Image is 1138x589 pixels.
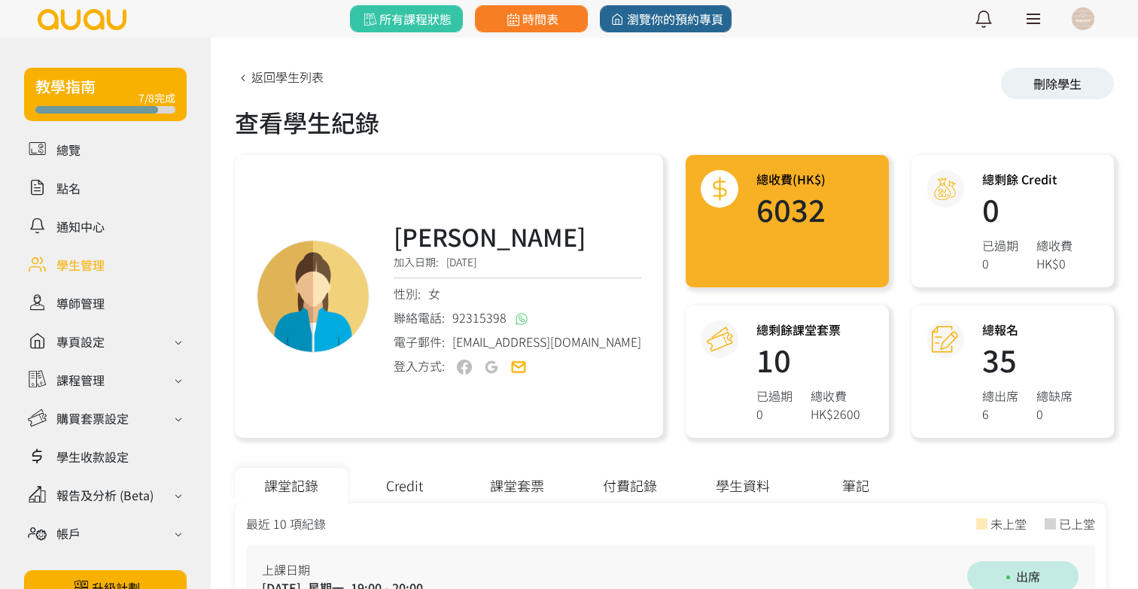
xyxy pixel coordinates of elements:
[811,387,860,405] div: 總收費
[756,194,826,224] h1: 6032
[511,360,526,375] img: user-email-on.png
[756,345,860,375] h1: 10
[394,332,641,351] div: 電子郵件:
[350,5,463,32] a: 所有課程狀態
[1036,236,1073,254] div: 總收費
[394,254,641,278] div: 加入日期:
[756,320,860,339] h3: 總剩餘課堂套票
[394,357,445,375] div: 登入方式:
[707,176,733,202] img: total@2x.png
[982,170,1073,188] h3: 總剩餘 Credit
[428,284,440,302] span: 女
[56,409,129,427] div: 購買套票設定
[361,10,452,28] span: 所有課程狀態
[600,5,732,32] a: 瀏覽你的預約專頁
[1001,68,1114,99] div: 刪除學生
[982,320,1073,339] h3: 總報名
[484,360,499,375] img: user-google-off.png
[1036,254,1073,272] div: HK$0
[461,468,574,503] div: 課堂套票
[516,313,528,325] img: whatsapp@2x.png
[982,194,1073,224] h1: 0
[756,170,826,188] h3: 總收費(HK$)
[756,387,793,405] div: 已過期
[446,254,476,269] span: [DATE]
[982,236,1018,254] div: 已過期
[799,468,912,503] div: 筆記
[56,371,105,389] div: 課程管理
[990,515,1027,533] div: 未上堂
[56,524,81,542] div: 帳戶
[686,468,799,503] div: 學生資料
[235,104,1114,140] div: 查看學生紀錄
[56,486,154,504] div: 報告及分析 (Beta)
[36,9,128,30] img: logo.svg
[394,308,641,326] div: 聯絡電話:
[348,468,461,503] div: Credit
[707,326,733,353] img: courseCredit@2x.png
[235,68,324,86] a: 返回學生列表
[982,345,1073,375] h1: 35
[574,468,686,503] div: 付費記錄
[394,284,641,302] div: 性別:
[1036,405,1073,423] div: 0
[932,326,958,353] img: attendance@2x.png
[504,10,558,28] span: 時間表
[932,176,958,202] img: credit@2x.png
[608,10,723,28] span: 瀏覽你的預約專頁
[394,218,641,254] h3: [PERSON_NAME]
[756,405,793,423] div: 0
[982,387,1018,405] div: 總出席
[982,405,1018,423] div: 6
[262,560,423,578] div: 上課日期
[1036,387,1073,405] div: 總缺席
[452,332,641,351] span: [EMAIL_ADDRESS][DOMAIN_NAME]
[457,360,472,375] img: user-fb-off.png
[811,405,860,423] div: HK$2600
[982,254,1018,272] div: 0
[56,332,105,351] div: 專頁設定
[452,308,507,326] span: 92315398
[246,515,326,533] div: 最近 10 項紀錄
[475,5,588,32] a: 時間表
[235,468,348,503] div: 課堂記錄
[1059,515,1095,533] div: 已上堂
